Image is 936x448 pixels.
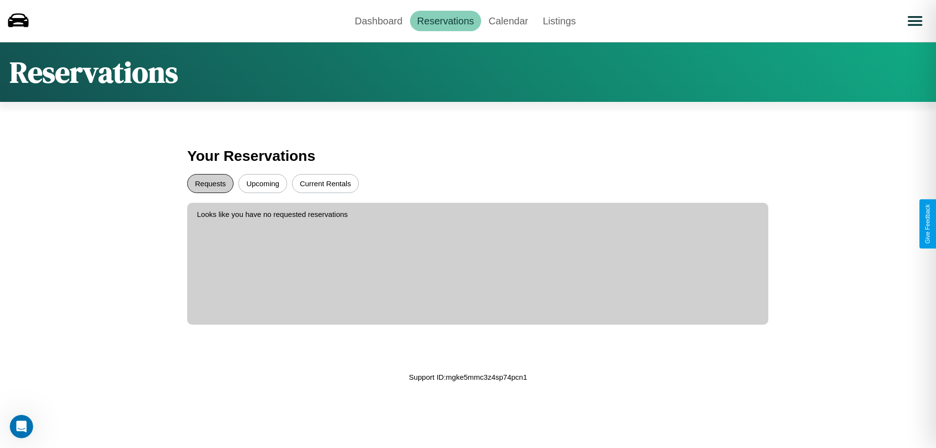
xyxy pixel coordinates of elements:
[348,11,410,31] a: Dashboard
[187,174,234,193] button: Requests
[410,11,482,31] a: Reservations
[409,370,527,384] p: Support ID: mgke5mmc3z4sp74pcn1
[901,7,929,35] button: Open menu
[292,174,359,193] button: Current Rentals
[187,143,749,169] h3: Your Reservations
[10,52,178,92] h1: Reservations
[481,11,535,31] a: Calendar
[924,204,931,244] div: Give Feedback
[238,174,287,193] button: Upcoming
[197,208,759,221] p: Looks like you have no requested reservations
[535,11,583,31] a: Listings
[10,415,33,438] iframe: Intercom live chat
